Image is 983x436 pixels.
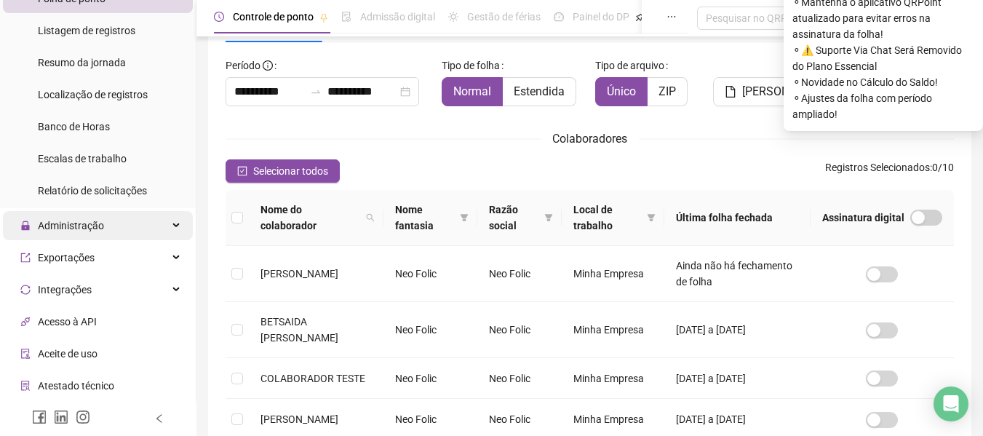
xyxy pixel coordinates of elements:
[607,84,636,98] span: Único
[448,12,458,22] span: sun
[383,302,477,358] td: Neo Folic
[635,13,644,22] span: pushpin
[214,12,224,22] span: clock-circle
[38,25,135,36] span: Listagem de registros
[562,302,664,358] td: Minha Empresa
[664,302,811,358] td: [DATE] a [DATE]
[226,159,340,183] button: Selecionar todos
[310,86,322,98] span: swap-right
[38,121,110,132] span: Banco de Horas
[552,132,627,146] span: Colaboradores
[514,84,565,98] span: Estendida
[237,166,247,176] span: check-square
[253,163,328,179] span: Selecionar todos
[825,162,930,173] span: Registros Selecionados
[383,358,477,399] td: Neo Folic
[20,317,31,327] span: api
[38,284,92,296] span: Integrações
[792,74,974,90] span: ⚬ Novidade no Cálculo do Saldo!
[460,213,469,222] span: filter
[442,58,500,74] span: Tipo de folha
[647,213,656,222] span: filter
[477,358,562,399] td: Neo Folic
[20,253,31,263] span: export
[825,159,954,183] span: : 0 / 10
[360,11,435,23] span: Admissão digital
[260,316,338,344] span: BETSAIDA [PERSON_NAME]
[658,84,676,98] span: ZIP
[595,58,664,74] span: Tipo de arquivo
[366,213,375,222] span: search
[573,202,641,234] span: Local de trabalho
[38,220,104,231] span: Administração
[38,380,114,392] span: Atestado técnico
[395,202,454,234] span: Nome fantasia
[676,260,792,288] span: Ainda não há fechamento de folha
[54,410,68,424] span: linkedin
[38,153,127,165] span: Escalas de trabalho
[822,210,904,226] span: Assinatura digital
[363,199,378,237] span: search
[664,190,811,246] th: Última folha fechada
[792,90,974,122] span: ⚬ Ajustes da folha com período ampliado!
[38,185,147,197] span: Relatório de solicitações
[20,285,31,295] span: sync
[742,83,829,100] span: [PERSON_NAME]
[664,358,811,399] td: [DATE] a [DATE]
[713,77,841,106] button: [PERSON_NAME]
[453,84,491,98] span: Normal
[792,42,974,74] span: ⚬ ⚠️ Suporte Via Chat Será Removido do Plano Essencial
[477,246,562,302] td: Neo Folic
[541,199,556,237] span: filter
[383,246,477,302] td: Neo Folic
[562,358,664,399] td: Minha Empresa
[562,246,664,302] td: Minha Empresa
[76,410,90,424] span: instagram
[260,202,360,234] span: Nome do colaborador
[226,60,260,71] span: Período
[341,12,351,22] span: file-done
[154,413,164,424] span: left
[467,11,541,23] span: Gestão de férias
[38,57,126,68] span: Resumo da jornada
[554,12,564,22] span: dashboard
[934,387,968,421] div: Open Intercom Messenger
[544,213,553,222] span: filter
[319,13,328,22] span: pushpin
[310,86,322,98] span: to
[489,202,538,234] span: Razão social
[457,199,471,237] span: filter
[38,348,97,360] span: Aceite de uso
[260,373,365,384] span: COLABORADOR TESTE
[20,381,31,391] span: solution
[233,11,314,23] span: Controle de ponto
[477,302,562,358] td: Neo Folic
[20,349,31,359] span: audit
[260,413,338,425] span: [PERSON_NAME]
[263,60,273,71] span: info-circle
[20,221,31,231] span: lock
[644,199,658,237] span: filter
[573,11,629,23] span: Painel do DP
[38,89,148,100] span: Localização de registros
[725,86,736,98] span: file
[260,268,338,280] span: [PERSON_NAME]
[32,410,47,424] span: facebook
[666,12,677,22] span: ellipsis
[38,316,97,328] span: Acesso à API
[38,252,95,263] span: Exportações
